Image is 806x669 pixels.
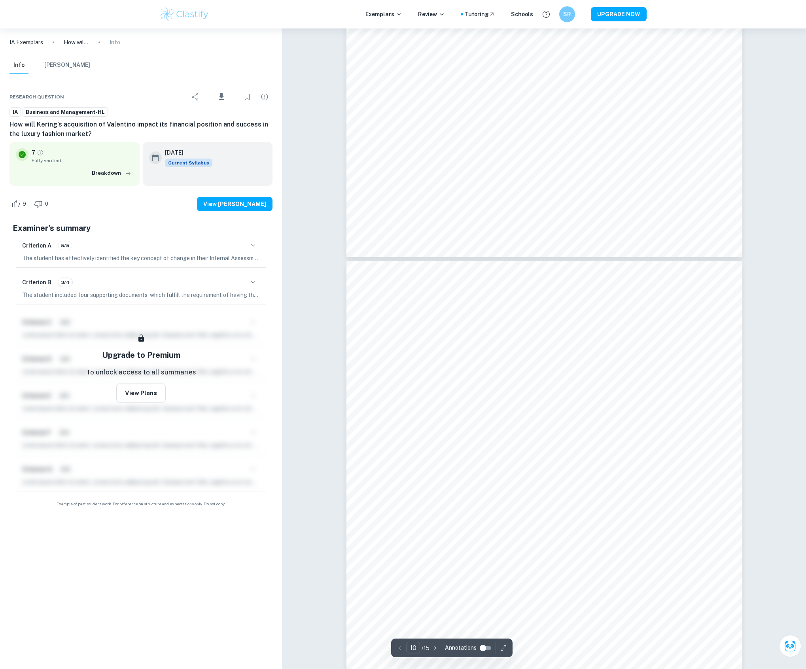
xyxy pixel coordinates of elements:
h6: Criterion A [22,241,51,250]
p: 7 [32,148,35,157]
button: Help and Feedback [539,8,553,21]
span: Business and Management-HL [23,108,108,116]
h6: SR [563,10,572,19]
button: Breakdown [90,167,133,179]
a: IA Exemplars [9,38,43,47]
p: The student included four supporting documents, which fulfill the requirement of having three to ... [22,291,260,299]
h6: How will Kering's acquisition of Valentino impact its financial position and success in the luxur... [9,120,272,139]
p: To unlock access to all summaries [86,367,196,378]
p: Info [110,38,120,47]
span: 0 [41,200,53,208]
p: The student has effectively identified the key concept of change in their Internal Assessment (IA... [22,254,260,263]
a: Grade fully verified [37,149,44,156]
span: 3/4 [58,279,72,286]
span: Example of past student work. For reference on structure and expectations only. Do not copy. [9,501,272,507]
a: Schools [511,10,533,19]
a: IA [9,107,21,117]
div: Share [187,89,203,105]
span: Annotations [445,644,477,652]
span: Current Syllabus [165,159,212,167]
div: Like [9,198,30,210]
a: Business and Management-HL [23,107,108,117]
p: How will Kering's acquisition of Valentino impact its financial position and success in the luxur... [64,38,89,47]
span: 9 [18,200,30,208]
button: SR [559,6,575,22]
span: Research question [9,93,64,100]
h6: Criterion B [22,278,51,287]
span: Fully verified [32,157,133,164]
button: UPGRADE NOW [591,7,647,21]
p: Exemplars [365,10,402,19]
button: Info [9,57,28,74]
h6: [DATE] [165,148,206,157]
h5: Upgrade to Premium [102,349,180,361]
span: 5/5 [58,242,72,249]
span: IA [10,108,21,116]
div: Dislike [32,198,53,210]
div: Bookmark [239,89,255,105]
p: / 15 [422,644,429,652]
img: Clastify logo [159,6,210,22]
button: Ask Clai [779,635,801,657]
p: Review [418,10,445,19]
button: View Plans [116,384,166,403]
button: View [PERSON_NAME] [197,197,272,211]
div: Report issue [257,89,272,105]
div: Download [205,87,238,107]
h5: Examiner's summary [13,222,269,234]
button: [PERSON_NAME] [44,57,90,74]
a: Tutoring [465,10,495,19]
div: This exemplar is based on the current syllabus. Feel free to refer to it for inspiration/ideas wh... [165,159,212,167]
